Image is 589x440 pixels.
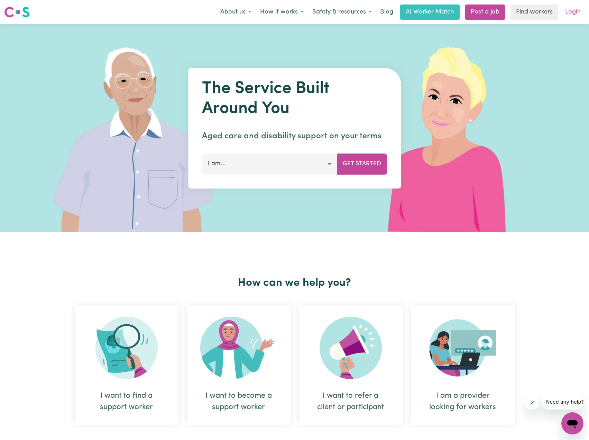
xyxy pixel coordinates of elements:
a: Find workers [510,5,558,20]
img: Refer [320,317,382,379]
button: About us [216,5,256,19]
a: AI Worker Match [400,5,460,20]
button: I am... [202,153,337,174]
a: Post a job [465,5,505,20]
img: Search [95,317,158,379]
img: Provider [429,317,496,379]
iframe: Close message [525,396,539,410]
div: I am a provider looking for workers [427,390,498,413]
img: Become Worker [200,317,277,379]
a: Careseekers logo [4,4,30,20]
iframe: Button to launch messaging window [561,412,583,434]
button: Get Started [337,153,387,174]
a: Blog [376,5,397,20]
div: I want to become a support worker [187,306,291,425]
div: I want to find a support worker [91,390,162,413]
p: Aged care and disability support on your terms [202,130,387,142]
span: Need any help? [4,5,42,10]
div: I want to refer a client or participant [315,390,386,413]
h2: How can we help you? [71,276,519,290]
div: I want to refer a client or participant [299,306,403,425]
div: I want to find a support worker [75,306,178,425]
a: Login [561,5,585,20]
img: Careseekers logo [4,6,30,18]
iframe: Message from company [542,394,583,410]
button: Safety & resources [308,5,376,19]
h1: The Service Built Around You [202,79,387,119]
div: I am a provider looking for workers [411,306,515,425]
button: How it works [256,5,308,19]
div: I want to become a support worker [203,390,274,413]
